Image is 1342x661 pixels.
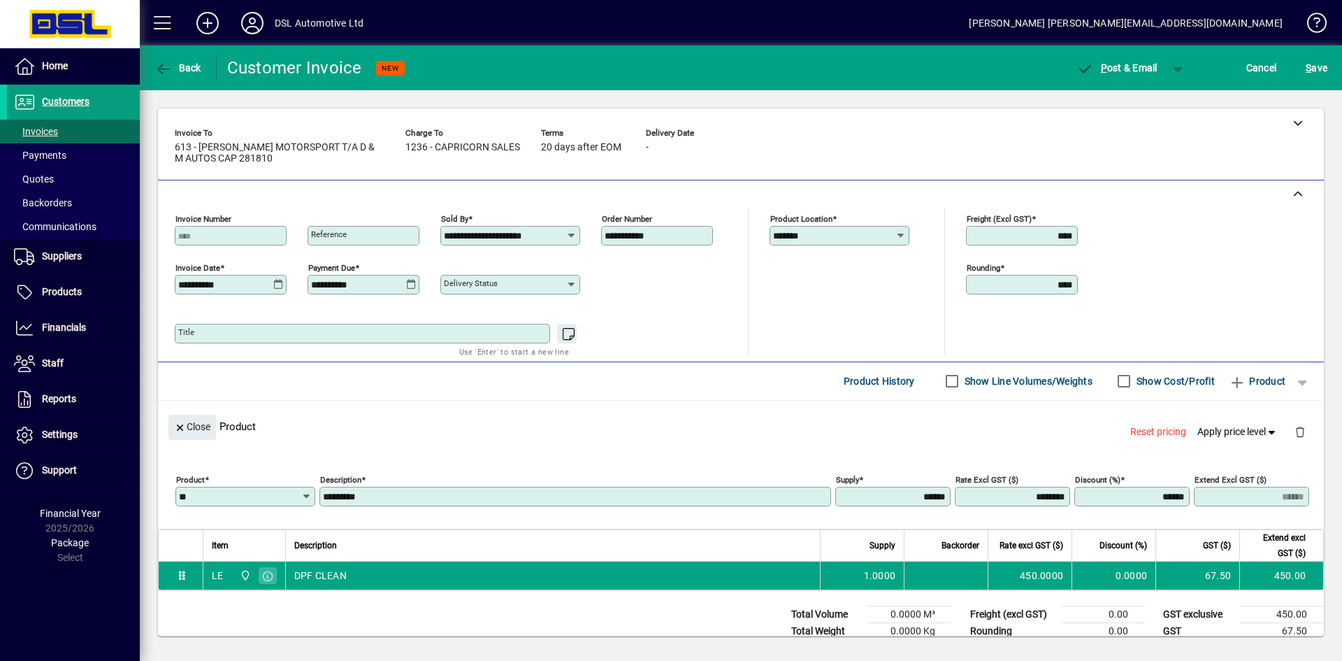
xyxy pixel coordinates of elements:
td: Rounding [963,623,1061,639]
span: Rate excl GST ($) [1000,538,1063,553]
span: Products [42,286,82,297]
td: 67.50 [1240,623,1324,639]
mat-label: Extend excl GST ($) [1195,475,1267,485]
span: Financials [42,322,86,333]
span: Quotes [14,173,54,185]
a: Products [7,275,140,310]
app-page-header-button: Back [140,55,217,80]
span: Home [42,60,68,71]
span: Back [154,62,201,73]
label: Show Line Volumes/Weights [962,374,1092,388]
a: Communications [7,215,140,239]
td: 450.00 [1239,562,1323,590]
a: Support [7,453,140,488]
td: 450.00 [1240,606,1324,623]
label: Show Cost/Profit [1134,374,1215,388]
mat-label: Product [176,475,205,485]
td: Freight (excl GST) [963,606,1061,623]
td: 0.0000 M³ [868,606,952,623]
mat-label: Invoice number [175,214,231,224]
span: Suppliers [42,250,82,262]
span: Product History [844,370,915,392]
button: Save [1302,55,1331,80]
td: GST [1156,623,1240,639]
span: Central [236,568,252,583]
span: Package [51,537,89,548]
mat-label: Invoice date [175,263,220,273]
span: Extend excl GST ($) [1248,530,1306,561]
span: GST ($) [1203,538,1231,553]
mat-label: Supply [836,475,859,485]
span: Discount (%) [1099,538,1147,553]
mat-label: Rounding [967,263,1000,273]
td: GST exclusive [1156,606,1240,623]
button: Cancel [1243,55,1280,80]
a: Backorders [7,191,140,215]
span: S [1306,62,1311,73]
a: Reports [7,382,140,417]
span: Support [42,464,77,476]
a: Invoices [7,120,140,143]
a: Suppliers [7,239,140,274]
span: Invoices [14,126,58,137]
div: 450.0000 [997,569,1063,583]
button: Post & Email [1069,55,1164,80]
td: 0.00 [1061,623,1145,639]
mat-label: Product location [770,214,832,224]
div: LE [212,569,224,583]
span: Product [1229,370,1285,392]
button: Apply price level [1192,419,1284,444]
span: Close [174,415,210,439]
span: Description [294,538,337,553]
a: Financials [7,311,140,346]
td: Total Weight [784,623,868,639]
span: Supply [870,538,895,553]
span: 613 - [PERSON_NAME] MOTORSPORT T/A D & M AUTOS CAP 281810 [175,142,384,164]
span: ost & Email [1076,62,1157,73]
button: Close [168,415,216,440]
td: 0.0000 Kg [868,623,952,639]
td: 67.50 [1155,562,1239,590]
button: Product [1222,369,1292,394]
span: Apply price level [1197,425,1278,439]
span: Communications [14,221,96,232]
span: Customers [42,96,89,107]
span: Reports [42,393,76,404]
mat-label: Payment due [308,263,355,273]
a: Knowledge Base [1297,3,1325,48]
span: 1236 - CAPRICORN SALES [405,142,520,153]
mat-hint: Use 'Enter' to start a new line [459,343,569,360]
mat-label: Sold by [441,214,468,224]
div: [PERSON_NAME] [PERSON_NAME][EMAIL_ADDRESS][DOMAIN_NAME] [969,12,1283,34]
span: Backorders [14,197,72,208]
div: Customer Invoice [227,57,362,79]
a: Staff [7,346,140,381]
mat-label: Description [320,475,361,485]
button: Add [185,10,230,36]
td: Total Volume [784,606,868,623]
span: ave [1306,57,1327,79]
button: Product History [838,369,921,394]
button: Back [151,55,205,80]
span: NEW [382,64,399,73]
div: Product [158,401,1324,452]
button: Reset pricing [1125,419,1192,444]
a: Home [7,49,140,84]
app-page-header-button: Delete [1283,425,1317,437]
span: Backorder [941,538,979,553]
td: 0.0000 [1072,562,1155,590]
span: Payments [14,150,66,161]
td: 0.00 [1061,606,1145,623]
mat-label: Reference [311,229,347,239]
mat-label: Freight (excl GST) [967,214,1032,224]
mat-label: Order number [602,214,652,224]
button: Delete [1283,415,1317,448]
span: 1.0000 [864,569,896,583]
span: Reset pricing [1130,425,1186,439]
a: Payments [7,143,140,167]
a: Settings [7,418,140,453]
a: Quotes [7,167,140,191]
span: P [1101,62,1107,73]
mat-label: Rate excl GST ($) [955,475,1018,485]
span: - [646,142,649,153]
